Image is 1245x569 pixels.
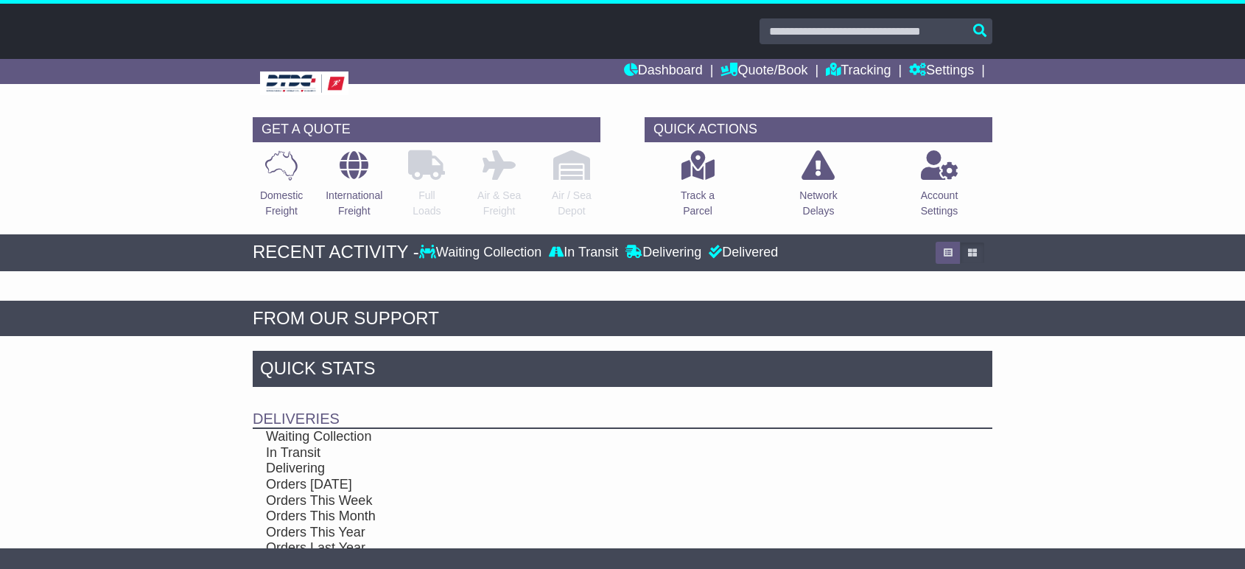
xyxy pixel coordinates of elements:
[681,188,715,219] p: Track a Parcel
[408,188,445,219] p: Full Loads
[253,242,419,263] div: RECENT ACTIVITY -
[253,540,920,556] td: Orders Last Year
[920,150,959,227] a: AccountSettings
[325,150,383,227] a: InternationalFreight
[253,493,920,509] td: Orders This Week
[705,245,778,261] div: Delivered
[622,245,705,261] div: Delivering
[799,188,837,219] p: Network Delays
[253,428,920,445] td: Waiting Collection
[624,59,703,84] a: Dashboard
[552,188,592,219] p: Air / Sea Depot
[645,117,992,142] div: QUICK ACTIONS
[253,509,920,525] td: Orders This Month
[545,245,622,261] div: In Transit
[921,188,958,219] p: Account Settings
[259,150,304,227] a: DomesticFreight
[253,117,600,142] div: GET A QUOTE
[826,59,891,84] a: Tracking
[253,477,920,493] td: Orders [DATE]
[253,525,920,541] td: Orders This Year
[326,188,382,219] p: International Freight
[720,59,807,84] a: Quote/Book
[799,150,838,227] a: NetworkDelays
[477,188,521,219] p: Air & Sea Freight
[253,351,992,391] div: Quick Stats
[260,188,303,219] p: Domestic Freight
[253,461,920,477] td: Delivering
[680,150,715,227] a: Track aParcel
[909,59,974,84] a: Settings
[419,245,545,261] div: Waiting Collection
[253,391,992,428] td: Deliveries
[253,445,920,461] td: In Transit
[253,308,992,329] div: FROM OUR SUPPORT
